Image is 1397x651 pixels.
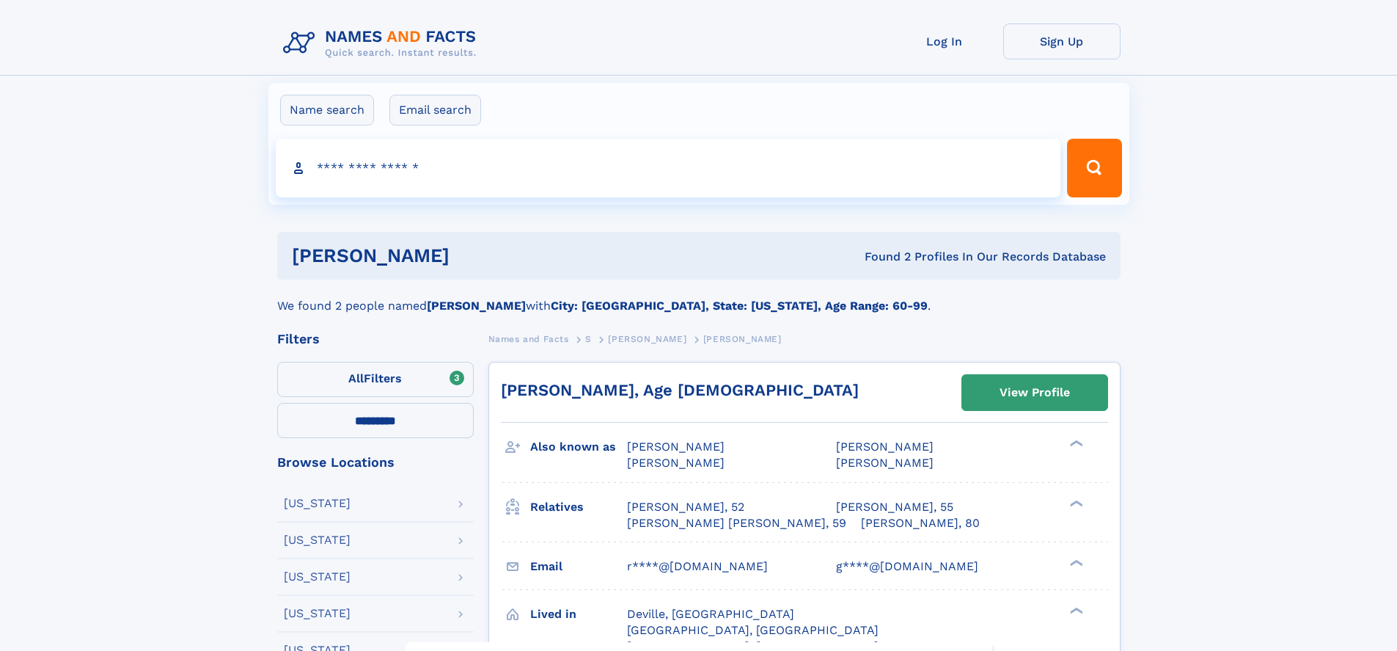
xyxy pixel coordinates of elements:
[284,571,351,583] div: [US_STATE]
[488,330,569,348] a: Names and Facts
[836,456,934,470] span: [PERSON_NAME]
[277,23,488,63] img: Logo Names and Facts
[284,534,351,546] div: [US_STATE]
[703,334,782,344] span: [PERSON_NAME]
[627,623,879,637] span: [GEOGRAPHIC_DATA], [GEOGRAPHIC_DATA]
[292,247,657,265] h1: [PERSON_NAME]
[1066,605,1084,615] div: ❯
[962,375,1107,410] a: View Profile
[1000,376,1070,410] div: View Profile
[627,440,725,454] span: [PERSON_NAME]
[627,499,744,515] a: [PERSON_NAME], 52
[627,456,725,470] span: [PERSON_NAME]
[657,249,1106,265] div: Found 2 Profiles In Our Records Database
[886,23,1003,59] a: Log In
[1066,439,1084,448] div: ❯
[551,299,928,313] b: City: [GEOGRAPHIC_DATA], State: [US_STATE], Age Range: 60-99
[861,515,980,531] a: [PERSON_NAME], 80
[501,381,859,399] a: [PERSON_NAME], Age [DEMOGRAPHIC_DATA]
[277,332,474,346] div: Filters
[530,434,627,459] h3: Also known as
[530,554,627,579] h3: Email
[627,607,794,621] span: Deville, [GEOGRAPHIC_DATA]
[608,334,686,344] span: [PERSON_NAME]
[1066,498,1084,508] div: ❯
[1066,558,1084,567] div: ❯
[280,95,374,126] label: Name search
[836,499,953,515] a: [PERSON_NAME], 55
[836,440,934,454] span: [PERSON_NAME]
[427,299,526,313] b: [PERSON_NAME]
[627,515,846,531] a: [PERSON_NAME] [PERSON_NAME], 59
[348,371,364,385] span: All
[1003,23,1121,59] a: Sign Up
[530,602,627,627] h3: Lived in
[277,280,1121,315] div: We found 2 people named with .
[1067,139,1121,197] button: Search Button
[277,456,474,469] div: Browse Locations
[608,330,686,348] a: [PERSON_NAME]
[389,95,481,126] label: Email search
[585,334,592,344] span: S
[585,330,592,348] a: S
[530,495,627,520] h3: Relatives
[284,498,351,509] div: [US_STATE]
[277,362,474,397] label: Filters
[284,608,351,619] div: [US_STATE]
[276,139,1061,197] input: search input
